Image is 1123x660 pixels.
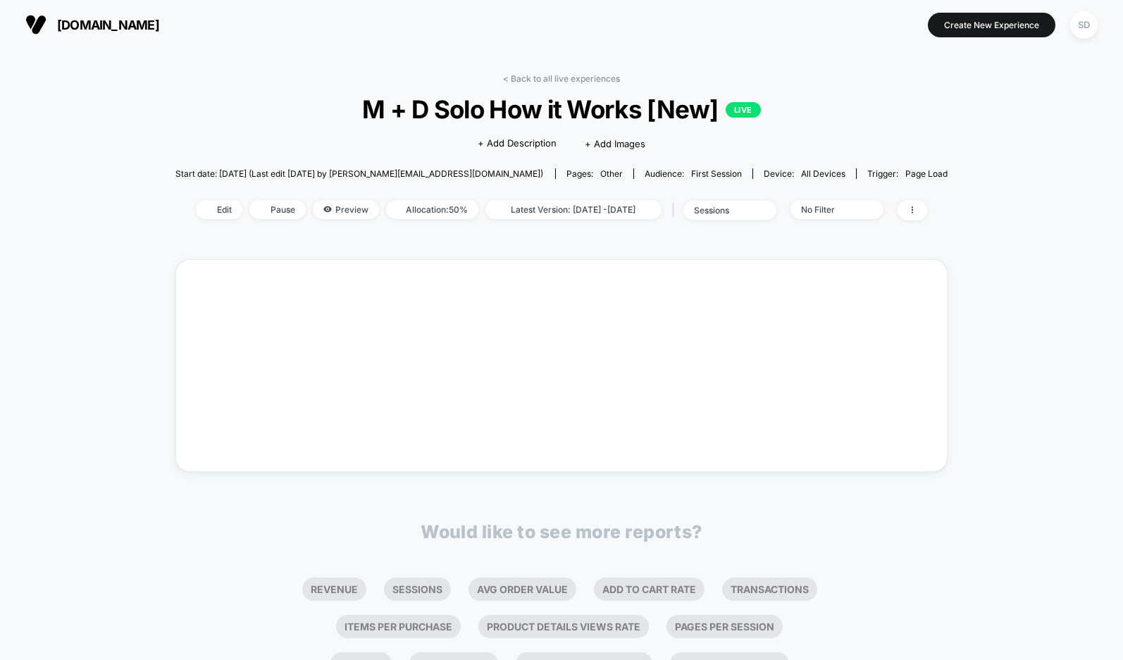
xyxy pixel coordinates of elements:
a: < Back to all live experiences [503,73,620,84]
button: Create New Experience [928,13,1055,37]
li: Transactions [722,578,817,601]
div: Trigger: [867,168,948,179]
div: SD [1070,11,1098,39]
button: SD [1066,11,1102,39]
div: sessions [694,205,750,216]
li: Items Per Purchase [336,615,461,638]
span: other [600,168,623,179]
div: Audience: [645,168,742,179]
span: First Session [691,168,742,179]
p: LIVE [726,102,761,118]
li: Add To Cart Rate [594,578,705,601]
li: Revenue [302,578,366,601]
span: all devices [801,168,845,179]
span: + Add Images [585,138,645,149]
button: [DOMAIN_NAME] [21,13,163,36]
li: Pages Per Session [666,615,783,638]
span: Edit [196,200,242,219]
li: Product Details Views Rate [478,615,649,638]
span: M + D Solo How it Works [New] [214,94,910,124]
span: Start date: [DATE] (Last edit [DATE] by [PERSON_NAME][EMAIL_ADDRESS][DOMAIN_NAME]) [175,168,543,179]
span: Device: [752,168,856,179]
span: + Add Description [478,137,557,151]
span: Pause [249,200,306,219]
span: Preview [313,200,379,219]
div: Pages: [566,168,623,179]
span: | [669,200,683,220]
img: Visually logo [25,14,46,35]
span: [DOMAIN_NAME] [57,18,159,32]
li: Sessions [384,578,451,601]
div: No Filter [801,204,857,215]
li: Avg Order Value [469,578,576,601]
span: Allocation: 50% [386,200,478,219]
span: Page Load [905,168,948,179]
p: Would like to see more reports? [421,521,702,542]
span: Latest Version: [DATE] - [DATE] [485,200,662,219]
